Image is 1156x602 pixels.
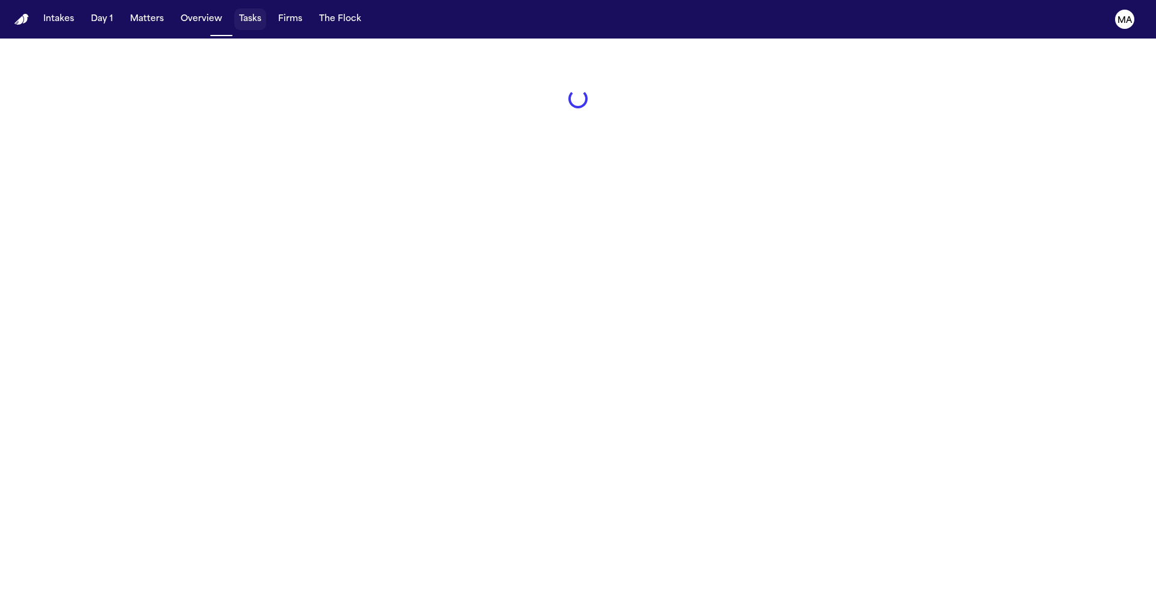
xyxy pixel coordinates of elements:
button: Intakes [39,8,79,30]
button: Overview [176,8,227,30]
button: The Flock [314,8,366,30]
button: Tasks [234,8,266,30]
button: Matters [125,8,169,30]
img: Finch Logo [14,14,29,25]
a: Home [14,14,29,25]
button: Firms [273,8,307,30]
button: Day 1 [86,8,118,30]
